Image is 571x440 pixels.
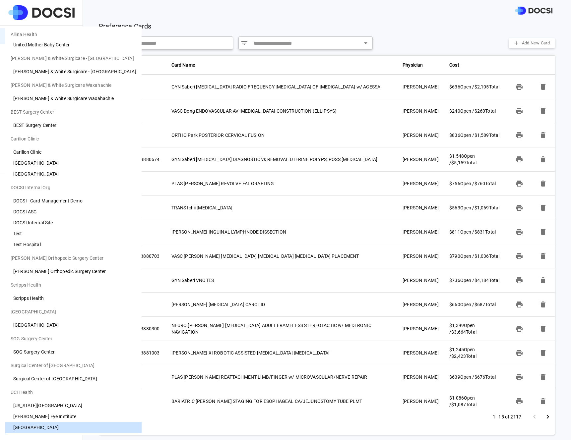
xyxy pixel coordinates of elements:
[5,120,142,131] li: BEST Surgery Center
[5,39,142,50] li: United Mother Baby Center
[5,411,142,422] li: [PERSON_NAME] Eye Institute
[5,304,142,320] li: [GEOGRAPHIC_DATA]
[5,320,142,331] li: [GEOGRAPHIC_DATA]
[5,131,142,147] li: Carilion Clinic
[5,357,142,373] li: Surgical Center of [GEOGRAPHIC_DATA]
[5,147,142,158] li: Carilion Clinic
[5,422,142,433] li: [GEOGRAPHIC_DATA]
[5,373,142,384] li: Surgical Center of [GEOGRAPHIC_DATA]
[5,293,142,304] li: Scripps Health
[5,384,142,400] li: UCI Health
[5,169,142,180] li: [GEOGRAPHIC_DATA]
[5,27,142,42] li: Allina Health
[5,217,142,228] li: DOCSI Internal Site
[5,400,142,411] li: [US_STATE][GEOGRAPHIC_DATA]
[5,158,142,169] li: [GEOGRAPHIC_DATA]
[5,266,142,277] li: [PERSON_NAME] Orthopedic Surgery Center
[5,347,142,357] li: SOG Surgery Center
[5,104,142,120] li: BEST Surgery Center
[5,195,142,206] li: DOCSI - Card Management Demo
[5,206,142,217] li: DOCSI ASC
[5,180,142,195] li: DOCSI Internal Org
[5,331,142,347] li: SOG Surgery Center
[5,250,142,266] li: [PERSON_NAME] Orthopedic Surgery Center
[5,239,142,250] li: Test Hospital
[5,228,142,239] li: Test
[5,277,142,293] li: Scripps Health
[5,77,142,93] li: [PERSON_NAME] & White Surgicare Waxahachie
[5,66,142,77] li: [PERSON_NAME] & White Surgicare - [GEOGRAPHIC_DATA]
[5,50,142,66] li: [PERSON_NAME] & White Surgicare - [GEOGRAPHIC_DATA]
[5,93,142,104] li: [PERSON_NAME] & White Surgicare Waxahachie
